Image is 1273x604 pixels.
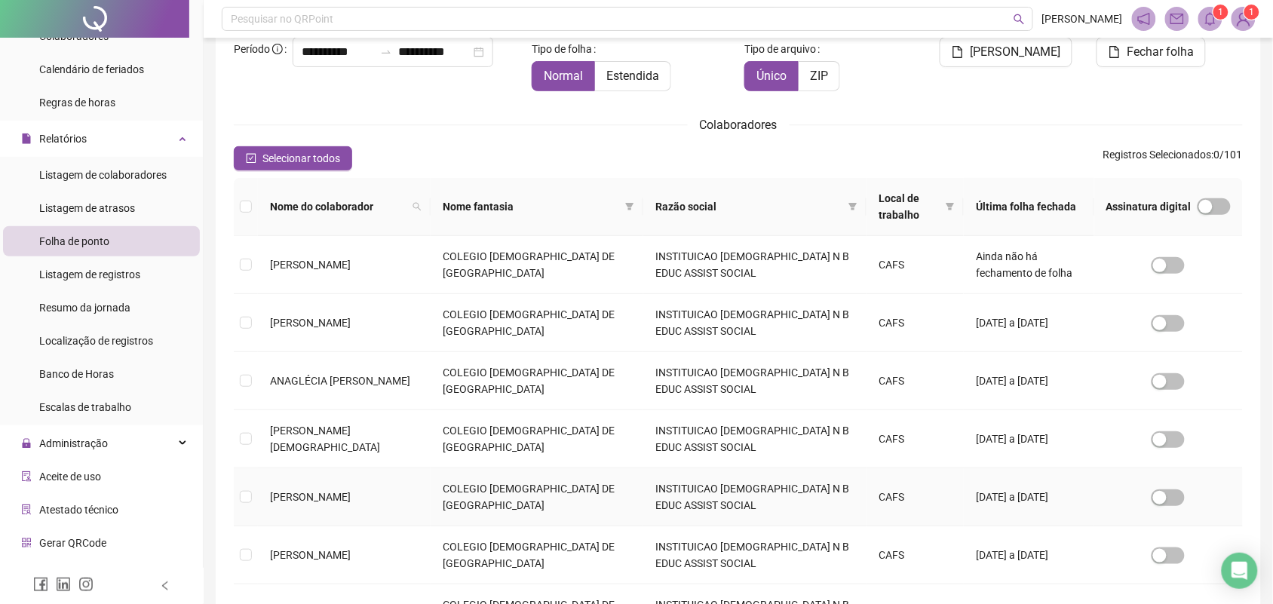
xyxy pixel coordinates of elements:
span: Listagem de atrasos [39,202,135,214]
span: search [410,195,425,218]
span: 1 [1249,7,1254,17]
td: CAFS [867,294,964,352]
span: notification [1137,12,1151,26]
span: Calendário de feriados [39,63,144,75]
span: Localização de registros [39,335,153,347]
span: Normal [544,69,583,83]
span: 1 [1218,7,1223,17]
span: Registros Selecionados [1103,149,1212,161]
span: [PERSON_NAME] [270,259,351,271]
span: filter [622,195,637,218]
span: [PERSON_NAME] [1042,11,1123,27]
td: CAFS [867,352,964,410]
td: INSTITUICAO [DEMOGRAPHIC_DATA] N B EDUC ASSIST SOCIAL [643,352,867,410]
td: COLEGIO [DEMOGRAPHIC_DATA] DE [GEOGRAPHIC_DATA] [431,352,644,410]
span: [PERSON_NAME] [270,491,351,503]
td: COLEGIO [DEMOGRAPHIC_DATA] DE [GEOGRAPHIC_DATA] [431,410,644,468]
span: check-square [246,153,256,164]
td: COLEGIO [DEMOGRAPHIC_DATA] DE [GEOGRAPHIC_DATA] [431,468,644,526]
span: qrcode [21,538,32,548]
td: CAFS [867,526,964,584]
span: Aceite de uso [39,471,101,483]
td: CAFS [867,236,964,294]
span: Banco de Horas [39,368,114,380]
span: Administração [39,437,108,449]
span: Local de trabalho [879,190,940,223]
td: COLEGIO [DEMOGRAPHIC_DATA] DE [GEOGRAPHIC_DATA] [431,526,644,584]
span: Nome fantasia [443,198,620,215]
span: Gerar QRCode [39,537,106,549]
span: ZIP [810,69,828,83]
span: Atestado técnico [39,504,118,516]
span: Regras de horas [39,97,115,109]
span: swap-right [380,46,392,58]
span: linkedin [56,577,71,592]
span: filter [943,187,958,226]
button: Selecionar todos [234,146,352,170]
span: Folha de ponto [39,235,109,247]
span: filter [946,202,955,211]
td: [DATE] a [DATE] [964,526,1094,584]
span: Selecionar todos [262,150,340,167]
td: INSTITUICAO [DEMOGRAPHIC_DATA] N B EDUC ASSIST SOCIAL [643,410,867,468]
span: Escalas de trabalho [39,401,131,413]
span: Estendida [606,69,659,83]
td: [DATE] a [DATE] [964,468,1094,526]
span: Nome do colaborador [270,198,406,215]
td: [DATE] a [DATE] [964,352,1094,410]
span: [PERSON_NAME][DEMOGRAPHIC_DATA] [270,425,380,453]
span: : 0 / 101 [1103,146,1243,170]
td: INSTITUICAO [DEMOGRAPHIC_DATA] N B EDUC ASSIST SOCIAL [643,294,867,352]
span: facebook [33,577,48,592]
span: Listagem de colaboradores [39,169,167,181]
div: Open Intercom Messenger [1222,553,1258,589]
img: 53429 [1232,8,1255,30]
sup: Atualize o seu contato no menu Meus Dados [1244,5,1259,20]
td: CAFS [867,468,964,526]
span: Tipo de folha [532,41,592,57]
span: search [1014,14,1025,25]
span: solution [21,504,32,515]
button: [PERSON_NAME] [940,37,1072,67]
td: [DATE] a [DATE] [964,294,1094,352]
span: bell [1204,12,1217,26]
span: filter [845,195,860,218]
span: info-circle [272,44,283,54]
span: Período [234,43,270,55]
button: Fechar folha [1097,37,1206,67]
span: [PERSON_NAME] [270,317,351,329]
span: file [952,46,964,58]
span: lock [21,438,32,449]
span: filter [625,202,634,211]
span: Razão social [655,198,842,215]
span: [PERSON_NAME] [270,549,351,561]
span: [PERSON_NAME] [970,43,1060,61]
span: left [160,581,170,591]
span: Fechar folha [1127,43,1194,61]
td: COLEGIO [DEMOGRAPHIC_DATA] DE [GEOGRAPHIC_DATA] [431,294,644,352]
td: INSTITUICAO [DEMOGRAPHIC_DATA] N B EDUC ASSIST SOCIAL [643,236,867,294]
span: Colaboradores [700,118,778,132]
td: INSTITUICAO [DEMOGRAPHIC_DATA] N B EDUC ASSIST SOCIAL [643,526,867,584]
th: Última folha fechada [964,178,1094,236]
span: instagram [78,577,94,592]
span: Assinatura digital [1106,198,1192,215]
span: search [413,202,422,211]
span: Tipo de arquivo [744,41,816,57]
td: INSTITUICAO [DEMOGRAPHIC_DATA] N B EDUC ASSIST SOCIAL [643,468,867,526]
td: [DATE] a [DATE] [964,410,1094,468]
span: mail [1170,12,1184,26]
span: file [1109,46,1121,58]
span: ANAGLÉCIA [PERSON_NAME] [270,375,410,387]
sup: 1 [1213,5,1229,20]
span: Resumo da jornada [39,302,130,314]
span: to [380,46,392,58]
span: filter [848,202,857,211]
span: audit [21,471,32,482]
td: COLEGIO [DEMOGRAPHIC_DATA] DE [GEOGRAPHIC_DATA] [431,236,644,294]
span: Único [756,69,787,83]
span: Ainda não há fechamento de folha [976,250,1072,279]
span: Relatórios [39,133,87,145]
span: Listagem de registros [39,268,140,281]
span: file [21,133,32,144]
